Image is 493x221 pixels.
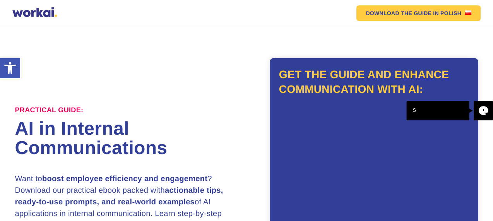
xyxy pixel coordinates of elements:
[356,5,481,21] a: DOWNLOAD THE GUIDEIN POLISHUS flag
[465,10,471,15] img: US flag
[15,119,247,158] h1: AI in Internal Communications
[15,106,84,115] label: Practical Guide:
[279,67,469,97] h2: Get the guide and enhance communication with AI:
[15,186,223,206] strong: actionable tips, ready-to-use prompts, and real-world examples
[366,10,431,16] em: DOWNLOAD THE GUIDE
[42,175,207,183] strong: boost employee efficiency and engagement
